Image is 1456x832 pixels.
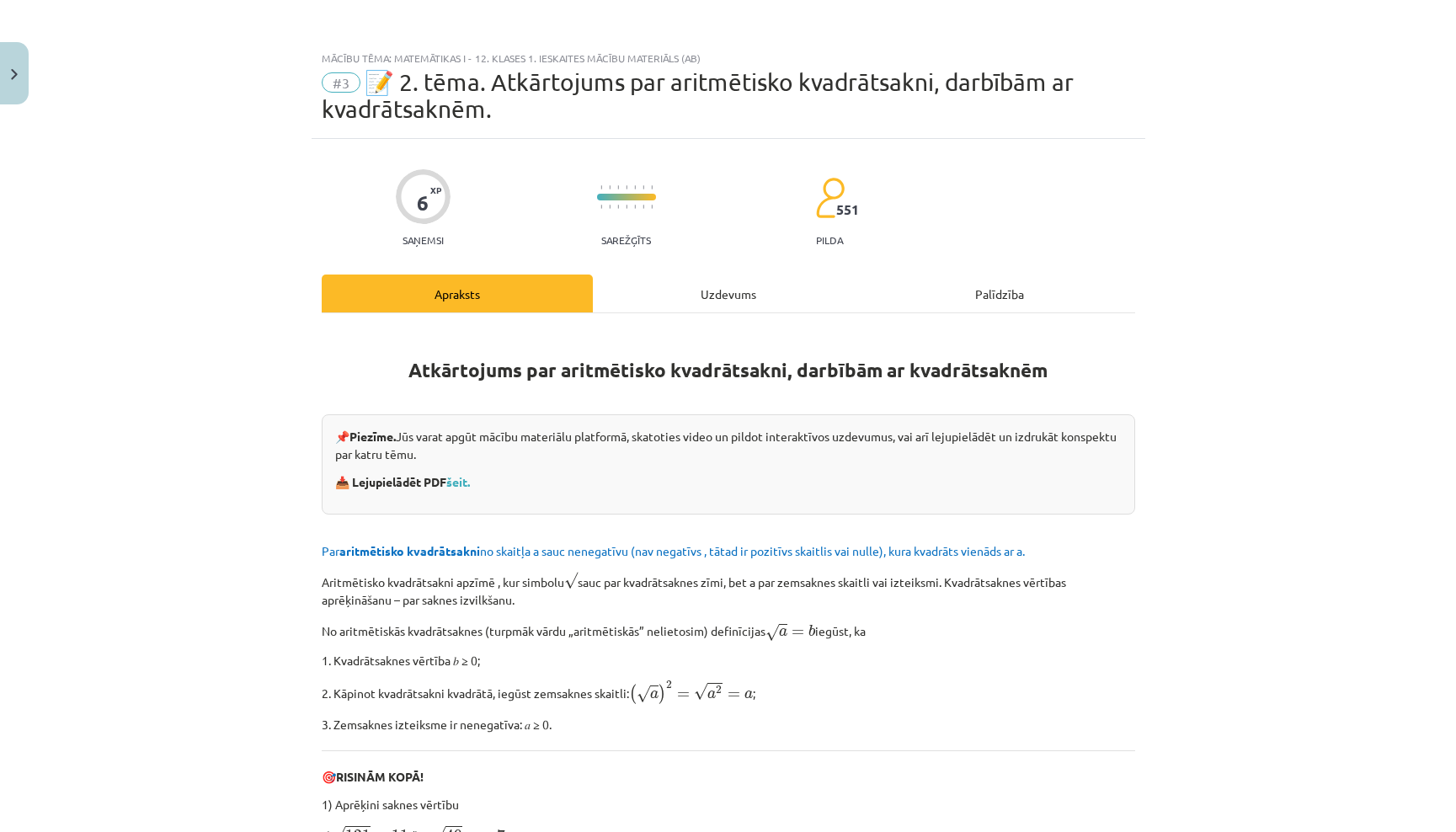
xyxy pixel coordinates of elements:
p: Aritmētisko kvadrātsakni apzīmē , kur simbolu sauc par kvadrātsaknes zīmi, bet a par zemsaknes sk... [322,570,1135,609]
img: icon-short-line-57e1e144782c952c97e751825c79c345078a6d821885a25fce030b3d8c18986b.svg [609,185,611,189]
span: √ [765,624,779,641]
span: #3 [322,72,360,93]
img: icon-short-line-57e1e144782c952c97e751825c79c345078a6d821885a25fce030b3d8c18986b.svg [643,185,644,189]
img: icon-short-line-57e1e144782c952c97e751825c79c345078a6d821885a25fce030b3d8c18986b.svg [643,205,644,209]
img: icon-short-line-57e1e144782c952c97e751825c79c345078a6d821885a25fce030b3d8c18986b.svg [617,205,619,209]
span: Par no skaitļa a sauc nenegatīvu (nav negatīvs , tātad ir pozitīvs skaitlis vai nulle), kura kvad... [322,543,1025,558]
p: pilda [816,234,843,246]
span: a [779,628,787,637]
span: a [650,690,659,698]
img: icon-close-lesson-0947bae3869378f0d4975bcd49f059093ad1ed9edebbc8119c70593378902aed.svg [11,69,18,80]
p: 📌 Jūs varat apgūt mācību materiālu platformā, skatoties video un pildot interaktīvos uzdevumus, v... [335,428,1122,463]
span: a [707,690,716,698]
p: 2. Kāpinot kvadrātsakni kvadrātā, iegūst zemsaknes skaitli: ; [322,680,1135,706]
b: RISINĀM KOPĀ! [336,769,424,784]
span: = [728,691,740,697]
img: icon-short-line-57e1e144782c952c97e751825c79c345078a6d821885a25fce030b3d8c18986b.svg [651,205,653,209]
p: 1. Kvadrātsaknes vērtība 𝑏 ≥ 0; [322,652,1135,669]
p: No aritmētiskās kvadrātsaknes (turpmāk vārdu „aritmētiskās” nelietosim) definīcijas iegūst, ka [322,619,1135,641]
span: b [808,624,815,637]
span: ( [629,684,637,704]
img: icon-short-line-57e1e144782c952c97e751825c79c345078a6d821885a25fce030b3d8c18986b.svg [617,185,619,189]
span: √ [694,683,707,700]
span: = [677,691,690,697]
a: šeit. [446,474,470,489]
b: aritmētisko kvadrātsakni [339,543,480,558]
span: 2 [666,680,672,689]
img: icon-short-line-57e1e144782c952c97e751825c79c345078a6d821885a25fce030b3d8c18986b.svg [634,205,636,209]
p: Saņemsi [396,234,451,246]
div: Palīdzība [864,275,1135,312]
div: Uzdevums [593,275,864,312]
span: √ [564,572,578,589]
span: 📝 2. tēma. Atkārtojums par aritmētisko kvadrātsakni, darbībām ar kvadrātsaknēm. [322,68,1074,123]
span: a [744,690,753,698]
strong: 📥 Lejupielādēt PDF [335,474,472,489]
img: students-c634bb4e5e11cddfef0936a35e636f08e4e9abd3cc4e673bd6f9a4125e45ecb1.svg [815,177,845,219]
img: icon-short-line-57e1e144782c952c97e751825c79c345078a6d821885a25fce030b3d8c18986b.svg [600,205,602,209]
span: √ [637,685,650,702]
p: Sarežģīts [601,234,651,246]
img: icon-short-line-57e1e144782c952c97e751825c79c345078a6d821885a25fce030b3d8c18986b.svg [626,205,627,209]
span: = [792,629,804,636]
span: XP [430,185,441,195]
img: icon-short-line-57e1e144782c952c97e751825c79c345078a6d821885a25fce030b3d8c18986b.svg [651,185,653,189]
span: ) [659,684,666,704]
img: icon-short-line-57e1e144782c952c97e751825c79c345078a6d821885a25fce030b3d8c18986b.svg [600,185,602,189]
strong: Piezīme. [349,429,396,444]
p: 3. Zemsaknes izteiksme ir nenegatīva: 𝑎 ≥ 0. [322,716,1135,733]
img: icon-short-line-57e1e144782c952c97e751825c79c345078a6d821885a25fce030b3d8c18986b.svg [626,185,627,189]
p: 1) Aprēķini saknes vērtību [322,796,1135,813]
div: Apraksts [322,275,593,312]
img: icon-short-line-57e1e144782c952c97e751825c79c345078a6d821885a25fce030b3d8c18986b.svg [609,205,611,209]
img: icon-short-line-57e1e144782c952c97e751825c79c345078a6d821885a25fce030b3d8c18986b.svg [634,185,636,189]
strong: Atkārtojums par aritmētisko kvadrātsakni, darbībām ar kvadrātsaknēm [408,358,1048,382]
span: 2 [716,685,722,694]
div: Mācību tēma: Matemātikas i - 12. klases 1. ieskaites mācību materiāls (ab) [322,52,1135,64]
p: 🎯 [322,768,1135,786]
span: 551 [836,202,859,217]
div: 6 [417,191,429,215]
